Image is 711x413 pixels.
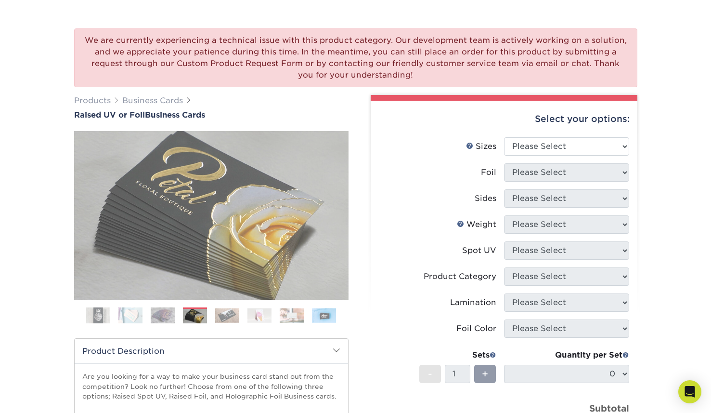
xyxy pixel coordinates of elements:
span: + [482,367,488,381]
div: We are currently experiencing a technical issue with this product category. Our development team ... [74,28,637,87]
img: Business Cards 08 [312,308,336,323]
div: Lamination [450,297,496,308]
div: Sides [475,193,496,204]
h2: Product Description [75,339,348,363]
img: Business Cards 04 [183,308,207,325]
div: Sets [419,349,496,361]
div: Quantity per Set [504,349,629,361]
div: Foil [481,167,496,178]
div: Open Intercom Messenger [678,380,701,403]
a: Products [74,96,111,105]
img: Business Cards 02 [118,307,142,324]
iframe: Google Customer Reviews [2,384,82,410]
img: Business Cards 01 [86,304,110,328]
div: Weight [457,219,496,230]
img: Business Cards 07 [280,308,304,323]
a: Raised UV or FoilBusiness Cards [74,110,349,120]
img: Business Cards 06 [247,308,271,323]
div: Product Category [424,271,496,282]
div: Foil Color [456,323,496,334]
h1: Business Cards [74,110,349,120]
a: Business Cards [122,96,183,105]
div: Sizes [466,141,496,152]
span: - [428,367,432,381]
img: Raised UV or Foil 04 [74,120,349,310]
img: Business Cards 05 [215,308,239,323]
img: Business Cards 03 [151,307,175,324]
span: Raised UV or Foil [74,110,145,120]
div: Select your options: [378,101,630,137]
div: Spot UV [462,245,496,256]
